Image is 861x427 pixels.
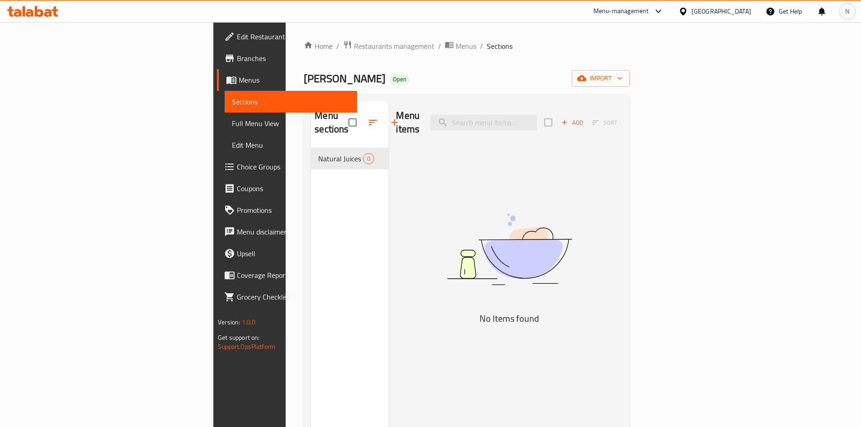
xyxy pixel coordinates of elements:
[560,117,584,128] span: Add
[217,264,357,286] a: Coverage Report
[218,341,275,352] a: Support.OpsPlatform
[311,144,389,173] nav: Menu sections
[217,156,357,178] a: Choice Groups
[217,286,357,308] a: Grocery Checklist
[242,316,256,328] span: 1.0.0
[396,189,622,309] img: dish.svg
[343,40,434,52] a: Restaurants management
[304,40,630,52] nav: breadcrumb
[237,31,350,42] span: Edit Restaurant
[845,6,849,16] span: N
[232,140,350,150] span: Edit Menu
[237,53,350,64] span: Branches
[363,153,374,164] div: items
[232,96,350,107] span: Sections
[396,109,419,136] h2: Menu items
[225,91,357,113] a: Sections
[225,134,357,156] a: Edit Menu
[225,113,357,134] a: Full Menu View
[217,199,357,221] a: Promotions
[217,178,357,199] a: Coupons
[445,40,476,52] a: Menus
[237,205,350,216] span: Promotions
[692,6,751,16] div: [GEOGRAPHIC_DATA]
[217,69,357,91] a: Menus
[218,316,240,328] span: Version:
[311,148,389,169] div: Natural Juices0
[579,73,622,84] span: import
[217,243,357,264] a: Upsell
[237,291,350,302] span: Grocery Checklist
[237,248,350,259] span: Upsell
[430,115,537,131] input: search
[396,311,622,326] h5: No Items found
[389,74,410,85] div: Open
[218,332,259,343] span: Get support on:
[487,41,513,52] span: Sections
[217,47,357,69] a: Branches
[318,153,363,164] span: Natural Juices
[237,226,350,237] span: Menu disclaimer
[438,41,441,52] li: /
[363,155,374,163] span: 0
[587,116,623,130] span: Select section first
[237,183,350,194] span: Coupons
[237,270,350,281] span: Coverage Report
[232,118,350,129] span: Full Menu View
[480,41,483,52] li: /
[237,161,350,172] span: Choice Groups
[354,41,434,52] span: Restaurants management
[558,116,587,130] span: Add item
[389,75,410,83] span: Open
[384,112,405,133] button: Add section
[572,70,630,87] button: import
[217,26,357,47] a: Edit Restaurant
[217,221,357,243] a: Menu disclaimer
[239,75,350,85] span: Menus
[593,6,649,17] div: Menu-management
[456,41,476,52] span: Menus
[558,116,587,130] button: Add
